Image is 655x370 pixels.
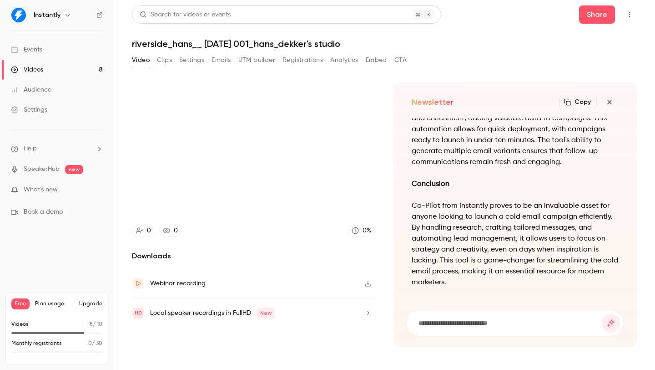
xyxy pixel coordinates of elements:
p: Co-Pilot from Instantly proves to be an invaluable asset for anyone looking to launch a cold emai... [412,200,619,288]
span: new [65,165,83,174]
div: 0 % [363,226,371,236]
div: Settings [11,105,47,114]
button: Top Bar Actions [622,7,637,22]
button: CTA [394,53,407,67]
a: 0% [348,225,375,237]
span: Help [24,144,37,154]
span: 8 [90,322,93,327]
button: Embed [366,53,387,67]
button: Settings [179,53,204,67]
div: 0 [174,226,178,236]
span: 0 [88,341,92,346]
a: 0 [132,225,155,237]
a: SpeakerHub [24,164,60,174]
h2: Downloads [132,251,375,262]
button: UTM builder [238,53,275,67]
span: New [257,308,275,319]
button: Upgrade [79,300,102,308]
h2: Newsletter [412,97,453,108]
button: Clips [157,53,172,67]
p: Beyond writing emails, Co-Pilot automates lead generation and enrichment, adding valuable data to... [412,102,619,168]
p: / 30 [88,339,102,348]
span: What's new [24,185,58,195]
div: Audience [11,85,51,94]
p: / 10 [90,320,102,329]
button: Registrations [282,53,323,67]
img: Instantly [11,8,26,22]
div: 0 [147,226,151,236]
span: Free [11,298,30,309]
button: Analytics [330,53,358,67]
button: Video [132,53,150,67]
button: Emails [212,53,231,67]
span: Book a demo [24,207,63,217]
h1: riverside_hans__ [DATE] 001_hans_dekker's studio [132,38,637,49]
a: 0 [159,225,182,237]
strong: Conclusion [412,180,449,188]
div: Local speaker recordings in FullHD [150,308,275,319]
div: Events [11,45,42,54]
p: Monthly registrants [11,339,62,348]
h6: Instantly [34,10,60,20]
button: Share [579,5,615,24]
div: Search for videos or events [140,10,231,20]
button: Copy [559,95,597,109]
div: Videos [11,65,43,74]
div: Webinar recording [150,278,206,289]
li: help-dropdown-opener [11,144,103,154]
iframe: Noticeable Trigger [92,186,103,194]
p: Videos [11,320,29,329]
span: Plan usage [35,300,74,308]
